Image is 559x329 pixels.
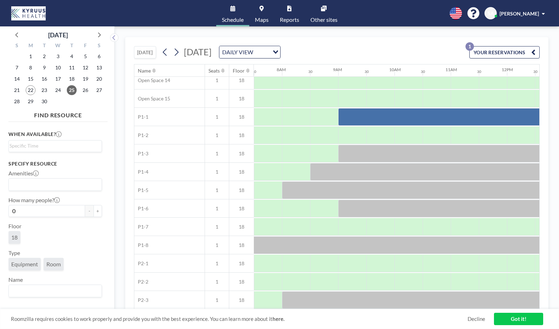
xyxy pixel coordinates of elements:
span: Wednesday, September 3, 2025 [53,51,63,61]
label: Name [8,276,23,283]
div: Floor [233,68,245,74]
span: 1 [205,297,229,303]
span: Reports [280,17,299,23]
span: P2-3 [134,297,148,303]
div: T [38,42,51,51]
span: Wednesday, September 10, 2025 [53,63,63,73]
div: 30 [365,69,369,74]
span: 18 [229,205,254,212]
button: - [85,205,94,217]
span: Monday, September 22, 2025 [26,85,36,95]
label: How many people? [8,197,60,204]
span: 18 [229,150,254,157]
div: Search for option [9,141,102,151]
span: 18 [229,224,254,230]
span: Tuesday, September 23, 2025 [39,85,49,95]
span: 1 [205,205,229,212]
span: 1 [205,260,229,267]
span: Equipment [11,261,38,268]
span: Open Space 14 [134,77,170,83]
span: Thursday, September 4, 2025 [67,51,77,61]
span: Monday, September 29, 2025 [26,97,36,106]
span: P1-2 [134,132,148,138]
div: S [10,42,24,51]
p: 1 [465,42,474,51]
span: 18 [229,279,254,285]
div: F [78,42,92,51]
span: Saturday, September 27, 2025 [94,85,104,95]
span: Sunday, September 14, 2025 [12,74,22,84]
span: 18 [229,187,254,193]
span: Tuesday, September 9, 2025 [39,63,49,73]
span: 18 [229,114,254,120]
div: 30 [533,69,538,74]
button: + [94,205,102,217]
span: Saturday, September 20, 2025 [94,74,104,84]
div: 30 [252,69,256,74]
span: 1 [205,114,229,120]
div: 10AM [389,67,401,72]
label: Type [8,249,20,256]
div: 12PM [502,67,513,72]
div: 30 [421,69,425,74]
span: Thursday, September 25, 2025 [67,85,77,95]
h4: FIND RESOURCE [8,109,108,119]
span: Tuesday, September 30, 2025 [39,97,49,106]
span: Sunday, September 28, 2025 [12,97,22,106]
span: Tuesday, September 16, 2025 [39,74,49,84]
button: [DATE] [134,46,156,58]
span: Saturday, September 13, 2025 [94,63,104,73]
span: Schedule [222,17,244,23]
button: YOUR RESERVATIONS1 [469,46,540,58]
a: Decline [468,316,485,322]
div: T [65,42,78,51]
span: 1 [205,224,229,230]
span: DAILY VIEW [221,48,255,57]
span: 1 [205,187,229,193]
div: [DATE] [48,30,68,40]
span: 18 [229,132,254,138]
span: 18 [11,234,18,241]
input: Search for option [255,48,269,57]
span: P1-1 [134,114,148,120]
span: Thursday, September 11, 2025 [67,63,77,73]
span: P1-6 [134,205,148,212]
span: Monday, September 15, 2025 [26,74,36,84]
span: P2-2 [134,279,148,285]
span: 18 [229,95,254,102]
span: Tuesday, September 2, 2025 [39,51,49,61]
span: 1 [205,77,229,83]
span: 1 [205,169,229,175]
span: Saturday, September 6, 2025 [94,51,104,61]
div: 8AM [277,67,286,72]
span: P1-7 [134,224,148,230]
span: Open Space 15 [134,95,170,102]
div: Name [138,68,151,74]
span: P2-1 [134,260,148,267]
input: Search for option [9,142,98,150]
span: 18 [229,260,254,267]
div: Search for option [9,179,102,191]
span: 18 [229,77,254,83]
div: 11AM [445,67,457,72]
span: [DATE] [184,46,212,57]
span: Friday, September 5, 2025 [81,51,90,61]
div: Search for option [9,285,102,297]
span: 18 [229,242,254,248]
h3: Specify resource [8,161,102,167]
input: Search for option [9,286,98,296]
span: 1 [205,279,229,285]
span: Wednesday, September 24, 2025 [53,85,63,95]
label: Amenities [8,170,39,177]
a: here. [272,316,284,322]
img: organization-logo [11,6,46,20]
input: Search for option [9,180,98,189]
div: M [24,42,38,51]
span: Roomzilla requires cookies to work properly and provide you with the best experience. You can lea... [11,316,468,322]
span: Room [46,261,61,268]
span: Maps [255,17,269,23]
span: P1-5 [134,187,148,193]
div: 30 [477,69,481,74]
span: SA [488,10,494,17]
div: Search for option [219,46,280,58]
